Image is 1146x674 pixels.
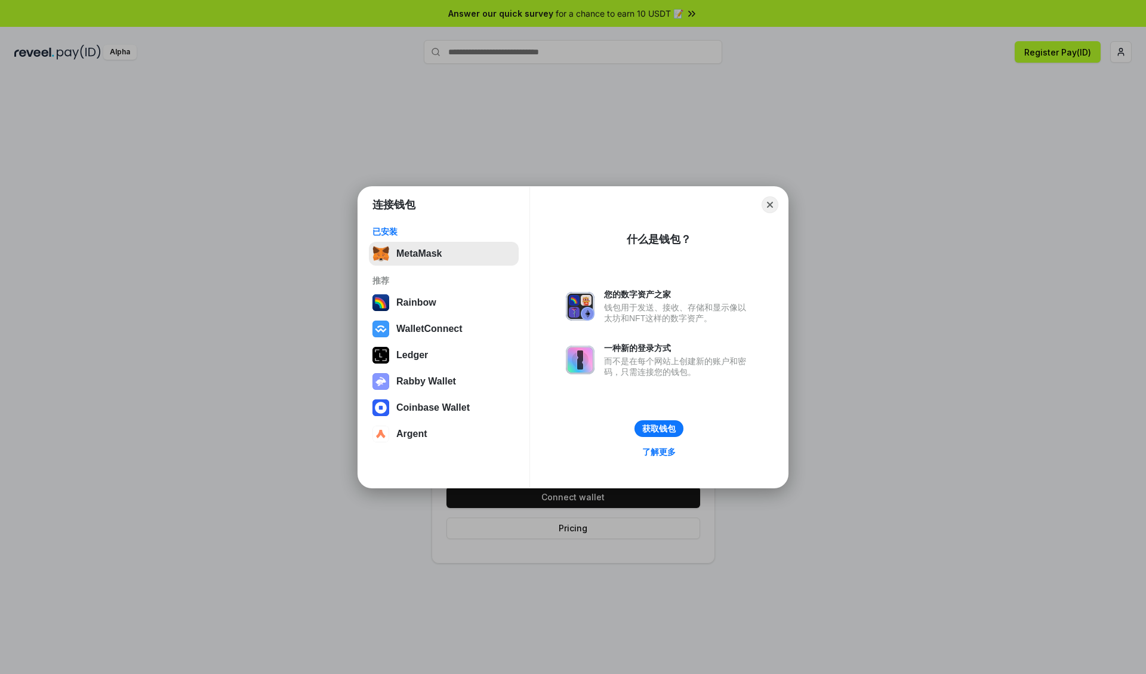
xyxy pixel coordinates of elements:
[396,297,436,308] div: Rainbow
[369,291,519,315] button: Rainbow
[604,343,752,353] div: 一种新的登录方式
[604,289,752,300] div: 您的数字资产之家
[372,198,415,212] h1: 连接钱包
[604,302,752,324] div: 钱包用于发送、接收、存储和显示像以太坊和NFT这样的数字资产。
[396,248,442,259] div: MetaMask
[372,321,389,337] img: svg+xml,%3Csvg%20width%3D%2228%22%20height%3D%2228%22%20viewBox%3D%220%200%2028%2028%22%20fill%3D...
[396,429,427,439] div: Argent
[372,347,389,364] img: svg+xml,%3Csvg%20xmlns%3D%22http%3A%2F%2Fwww.w3.org%2F2000%2Fsvg%22%20width%3D%2228%22%20height%3...
[369,242,519,266] button: MetaMask
[642,447,676,457] div: 了解更多
[396,402,470,413] div: Coinbase Wallet
[372,426,389,442] img: svg+xml,%3Csvg%20width%3D%2228%22%20height%3D%2228%22%20viewBox%3D%220%200%2028%2028%22%20fill%3D...
[369,343,519,367] button: Ledger
[642,423,676,434] div: 获取钱包
[566,292,594,321] img: svg+xml,%3Csvg%20xmlns%3D%22http%3A%2F%2Fwww.w3.org%2F2000%2Fsvg%22%20fill%3D%22none%22%20viewBox...
[396,376,456,387] div: Rabby Wallet
[372,399,389,416] img: svg+xml,%3Csvg%20width%3D%2228%22%20height%3D%2228%22%20viewBox%3D%220%200%2028%2028%22%20fill%3D...
[566,346,594,374] img: svg+xml,%3Csvg%20xmlns%3D%22http%3A%2F%2Fwww.w3.org%2F2000%2Fsvg%22%20fill%3D%22none%22%20viewBox...
[372,245,389,262] img: svg+xml,%3Csvg%20fill%3D%22none%22%20height%3D%2233%22%20viewBox%3D%220%200%2035%2033%22%20width%...
[396,350,428,361] div: Ledger
[634,420,683,437] button: 获取钱包
[396,324,463,334] div: WalletConnect
[369,370,519,393] button: Rabby Wallet
[635,444,683,460] a: 了解更多
[369,317,519,341] button: WalletConnect
[369,422,519,446] button: Argent
[372,275,515,286] div: 推荐
[762,196,778,213] button: Close
[372,226,515,237] div: 已安装
[372,294,389,311] img: svg+xml,%3Csvg%20width%3D%22120%22%20height%3D%22120%22%20viewBox%3D%220%200%20120%20120%22%20fil...
[369,396,519,420] button: Coinbase Wallet
[372,373,389,390] img: svg+xml,%3Csvg%20xmlns%3D%22http%3A%2F%2Fwww.w3.org%2F2000%2Fsvg%22%20fill%3D%22none%22%20viewBox...
[604,356,752,377] div: 而不是在每个网站上创建新的账户和密码，只需连接您的钱包。
[627,232,691,247] div: 什么是钱包？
